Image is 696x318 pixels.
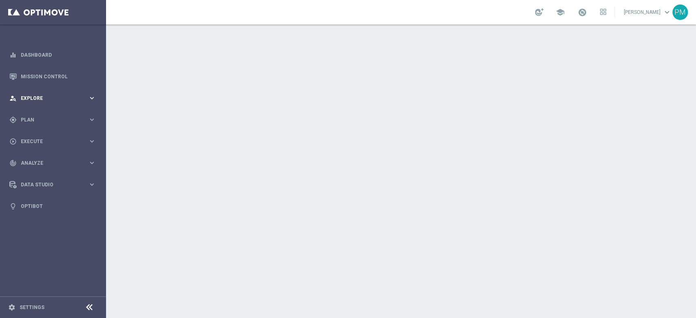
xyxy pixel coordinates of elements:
[21,139,88,144] span: Execute
[9,181,88,188] div: Data Studio
[9,117,96,123] button: gps_fixed Plan keyboard_arrow_right
[9,116,88,124] div: Plan
[9,138,17,145] i: play_circle_outline
[88,159,96,167] i: keyboard_arrow_right
[9,116,17,124] i: gps_fixed
[623,6,672,18] a: [PERSON_NAME]keyboard_arrow_down
[9,95,96,102] button: person_search Explore keyboard_arrow_right
[88,116,96,124] i: keyboard_arrow_right
[9,44,96,66] div: Dashboard
[8,304,15,311] i: settings
[21,96,88,101] span: Explore
[9,66,96,87] div: Mission Control
[21,195,96,217] a: Optibot
[21,182,88,187] span: Data Studio
[88,181,96,188] i: keyboard_arrow_right
[21,44,96,66] a: Dashboard
[9,95,88,102] div: Explore
[21,117,88,122] span: Plan
[9,160,96,166] button: track_changes Analyze keyboard_arrow_right
[9,95,17,102] i: person_search
[9,203,96,210] button: lightbulb Optibot
[9,138,96,145] button: play_circle_outline Execute keyboard_arrow_right
[20,305,44,310] a: Settings
[672,4,688,20] div: PM
[9,51,17,59] i: equalizer
[88,94,96,102] i: keyboard_arrow_right
[9,195,96,217] div: Optibot
[9,203,17,210] i: lightbulb
[9,73,96,80] button: Mission Control
[88,137,96,145] i: keyboard_arrow_right
[556,8,565,17] span: school
[9,52,96,58] button: equalizer Dashboard
[9,159,17,167] i: track_changes
[9,159,88,167] div: Analyze
[9,138,88,145] div: Execute
[21,161,88,166] span: Analyze
[9,181,96,188] button: Data Studio keyboard_arrow_right
[21,66,96,87] a: Mission Control
[663,8,672,17] span: keyboard_arrow_down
